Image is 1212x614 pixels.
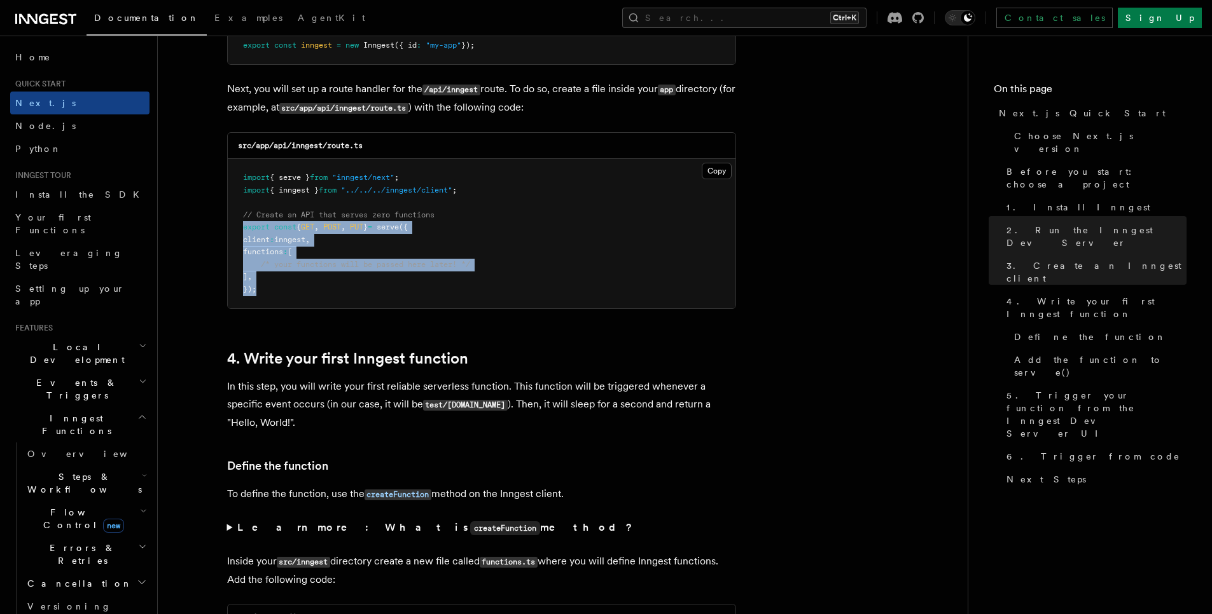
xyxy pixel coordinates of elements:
[1118,8,1202,28] a: Sign Up
[270,235,274,244] span: :
[87,4,207,36] a: Documentation
[27,601,111,611] span: Versioning
[1009,125,1187,160] a: Choose Next.js version
[10,412,137,437] span: Inngest Functions
[365,489,431,500] code: createFunction
[247,272,252,281] span: ,
[394,173,399,182] span: ;
[452,186,457,194] span: ;
[279,103,408,114] code: src/app/api/inngest/route.ts
[227,350,468,367] a: 4. Write your first Inngest function
[22,465,150,501] button: Steps & Workflows
[1007,295,1187,320] span: 4. Write your first Inngest function
[10,170,71,181] span: Inngest tour
[243,235,270,244] span: client
[1007,224,1187,249] span: 2. Run the Inngest Dev Server
[1001,254,1187,290] a: 3. Create an Inngest client
[314,222,319,231] span: ,
[207,4,290,34] a: Examples
[1001,196,1187,219] a: 1. Install Inngest
[15,283,125,306] span: Setting up your app
[10,92,150,114] a: Next.js
[1001,468,1187,491] a: Next Steps
[345,41,359,50] span: new
[1009,325,1187,348] a: Define the function
[365,488,431,500] a: createFunction
[238,141,363,150] code: src/app/api/inngest/route.ts
[341,222,345,231] span: ,
[227,378,736,432] p: In this step, you will write your first reliable serverless function. This function will be trigg...
[22,536,150,572] button: Errors & Retries
[243,247,283,256] span: functions
[10,242,150,277] a: Leveraging Steps
[994,81,1187,102] h4: On this page
[10,277,150,313] a: Setting up your app
[480,557,538,568] code: functions.ts
[274,41,296,50] span: const
[227,552,736,589] p: Inside your directory create a new file called where you will define Inngest functions. Add the f...
[1001,219,1187,254] a: 2. Run the Inngest Dev Server
[10,407,150,442] button: Inngest Functions
[10,376,139,402] span: Events & Triggers
[10,341,139,366] span: Local Development
[310,173,328,182] span: from
[22,442,150,465] a: Overview
[999,107,1166,119] span: Next.js Quick Start
[15,189,147,200] span: Install the SDK
[243,285,256,294] span: });
[301,41,332,50] span: inngest
[830,11,859,24] kbd: Ctrl+K
[227,485,736,503] p: To define the function, use the method on the Inngest client.
[10,114,150,137] a: Node.js
[10,79,66,89] span: Quick start
[1007,165,1187,191] span: Before you start: choose a project
[1007,259,1187,285] span: 3. Create an Inngest client
[470,521,540,535] code: createFunction
[1001,290,1187,325] a: 4. Write your first Inngest function
[368,222,372,231] span: =
[15,212,91,235] span: Your first Functions
[394,41,417,50] span: ({ id
[243,210,435,219] span: // Create an API that serves zero functions
[1007,450,1180,463] span: 6. Trigger from code
[103,519,124,533] span: new
[702,163,732,179] button: Copy
[341,186,452,194] span: "../../../inngest/client"
[227,457,328,475] a: Define the function
[296,222,301,231] span: {
[417,41,421,50] span: :
[274,222,296,231] span: const
[1001,160,1187,196] a: Before you start: choose a project
[288,247,292,256] span: [
[277,557,330,568] code: src/inngest
[22,506,140,531] span: Flow Control
[10,206,150,242] a: Your first Functions
[461,41,475,50] span: });
[1014,353,1187,379] span: Add the function to serve()
[227,80,736,117] p: Next, you will set up a route handler for the route. To do so, create a file inside your director...
[337,41,341,50] span: =
[1014,331,1166,343] span: Define the function
[10,323,53,333] span: Features
[243,41,270,50] span: export
[1007,201,1150,214] span: 1. Install Inngest
[15,248,123,271] span: Leveraging Steps
[319,186,337,194] span: from
[363,41,394,50] span: Inngest
[22,470,142,496] span: Steps & Workflows
[243,222,270,231] span: export
[243,186,270,194] span: import
[323,222,341,231] span: POST
[1001,445,1187,468] a: 6. Trigger from code
[298,13,365,23] span: AgentKit
[22,542,138,567] span: Errors & Retries
[27,449,158,459] span: Overview
[22,572,150,595] button: Cancellation
[22,577,132,590] span: Cancellation
[237,521,635,533] strong: Learn more: What is method?
[305,235,310,244] span: ,
[15,144,62,154] span: Python
[945,10,975,25] button: Toggle dark mode
[243,173,270,182] span: import
[10,46,150,69] a: Home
